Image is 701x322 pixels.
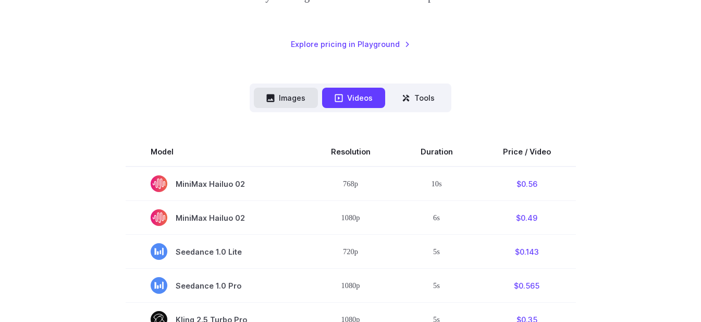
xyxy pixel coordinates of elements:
[396,235,478,269] td: 5s
[151,209,281,226] span: MiniMax Hailuo 02
[478,235,576,269] td: $0.143
[396,137,478,166] th: Duration
[306,137,396,166] th: Resolution
[151,175,281,192] span: MiniMax Hailuo 02
[306,269,396,303] td: 1080p
[478,201,576,235] td: $0.49
[478,269,576,303] td: $0.565
[151,243,281,260] span: Seedance 1.0 Lite
[306,201,396,235] td: 1080p
[254,88,318,108] button: Images
[396,166,478,201] td: 10s
[322,88,385,108] button: Videos
[396,269,478,303] td: 5s
[389,88,447,108] button: Tools
[291,38,410,50] a: Explore pricing in Playground
[126,137,306,166] th: Model
[396,201,478,235] td: 6s
[478,137,576,166] th: Price / Video
[151,277,281,294] span: Seedance 1.0 Pro
[306,235,396,269] td: 720p
[478,166,576,201] td: $0.56
[306,166,396,201] td: 768p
